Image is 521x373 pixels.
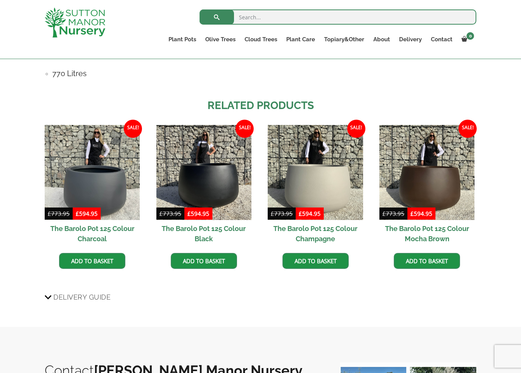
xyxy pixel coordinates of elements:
[282,253,349,269] a: Add to basket: “The Barolo Pot 125 Colour Champagne”
[382,210,404,217] bdi: 773.95
[45,98,476,114] h2: Related products
[379,125,474,220] img: The Barolo Pot 125 Colour Mocha Brown
[164,34,201,45] a: Plant Pots
[200,9,476,25] input: Search...
[379,125,474,247] a: Sale! The Barolo Pot 125 Colour Mocha Brown
[240,34,282,45] a: Cloud Trees
[48,210,70,217] bdi: 773.95
[382,210,386,217] span: £
[268,220,363,247] h2: The Barolo Pot 125 Colour Champagne
[271,210,274,217] span: £
[236,120,254,138] span: Sale!
[76,210,79,217] span: £
[45,220,140,247] h2: The Barolo Pot 125 Colour Charcoal
[320,34,369,45] a: Topiary&Other
[379,220,474,247] h2: The Barolo Pot 125 Colour Mocha Brown
[187,210,191,217] span: £
[201,34,240,45] a: Olive Trees
[171,253,237,269] a: Add to basket: “The Barolo Pot 125 Colour Black”
[53,290,111,304] span: Delivery Guide
[268,125,363,247] a: Sale! The Barolo Pot 125 Colour Champagne
[268,125,363,220] img: The Barolo Pot 125 Colour Champagne
[459,120,477,138] span: Sale!
[457,34,476,45] a: 0
[159,210,163,217] span: £
[299,210,302,217] span: £
[156,125,251,220] img: The Barolo Pot 125 Colour Black
[410,210,432,217] bdi: 594.95
[45,125,140,247] a: Sale! The Barolo Pot 125 Colour Charcoal
[299,210,321,217] bdi: 594.95
[347,120,365,138] span: Sale!
[282,34,320,45] a: Plant Care
[156,220,251,247] h2: The Barolo Pot 125 Colour Black
[76,210,98,217] bdi: 594.95
[59,253,125,269] a: Add to basket: “The Barolo Pot 125 Colour Charcoal”
[394,253,460,269] a: Add to basket: “The Barolo Pot 125 Colour Mocha Brown”
[124,120,142,138] span: Sale!
[159,210,181,217] bdi: 773.95
[156,125,251,247] a: Sale! The Barolo Pot 125 Colour Black
[45,8,105,37] img: logo
[410,210,414,217] span: £
[426,34,457,45] a: Contact
[466,32,474,40] span: 0
[271,210,293,217] bdi: 773.95
[369,34,395,45] a: About
[48,210,51,217] span: £
[52,68,476,80] h4: 770 Litres
[395,34,426,45] a: Delivery
[45,125,140,220] img: The Barolo Pot 125 Colour Charcoal
[187,210,209,217] bdi: 594.95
